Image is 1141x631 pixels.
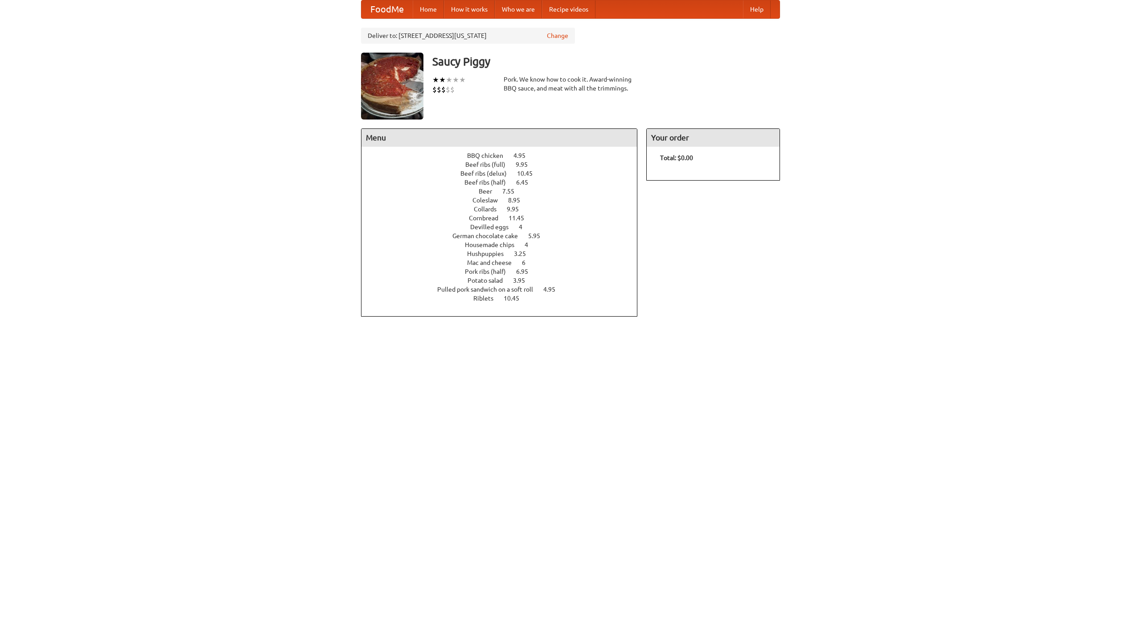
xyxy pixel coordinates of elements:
a: Cornbread 11.45 [469,214,541,222]
a: Change [547,31,568,40]
li: ★ [432,75,439,85]
span: Hushpuppies [467,250,513,257]
span: Cornbread [469,214,507,222]
a: Housemade chips 4 [465,241,545,248]
a: Hushpuppies 3.25 [467,250,542,257]
span: 10.45 [504,295,528,302]
span: 6 [522,259,534,266]
a: German chocolate cake 5.95 [452,232,557,239]
span: 5.95 [528,232,549,239]
a: BBQ chicken 4.95 [467,152,542,159]
a: Pork ribs (half) 6.95 [465,268,545,275]
span: Potato salad [468,277,512,284]
span: Pork ribs (half) [465,268,515,275]
li: $ [432,85,437,95]
span: 3.95 [513,277,534,284]
a: FoodMe [361,0,413,18]
span: 7.55 [502,188,523,195]
span: 3.25 [514,250,535,257]
img: angular.jpg [361,53,423,120]
li: $ [437,85,441,95]
a: Beef ribs (full) 9.95 [465,161,544,168]
a: Recipe videos [542,0,595,18]
a: Coleslaw 8.95 [472,197,537,204]
h4: Your order [647,129,780,147]
li: $ [441,85,446,95]
span: 9.95 [507,206,528,213]
span: Beef ribs (half) [464,179,515,186]
span: 6.45 [516,179,537,186]
li: ★ [459,75,466,85]
span: Beef ribs (delux) [460,170,516,177]
span: Pulled pork sandwich on a soft roll [437,286,542,293]
span: German chocolate cake [452,232,527,239]
a: How it works [444,0,495,18]
span: 4 [525,241,537,248]
span: 10.45 [517,170,542,177]
h4: Menu [361,129,637,147]
a: Pulled pork sandwich on a soft roll 4.95 [437,286,572,293]
span: 4.95 [543,286,564,293]
span: BBQ chicken [467,152,512,159]
span: Collards [474,206,505,213]
a: Home [413,0,444,18]
span: Coleslaw [472,197,507,204]
span: 11.45 [509,214,533,222]
a: Devilled eggs 4 [470,223,539,231]
span: Beer [479,188,501,195]
a: Collards 9.95 [474,206,535,213]
a: Help [743,0,771,18]
div: Deliver to: [STREET_ADDRESS][US_STATE] [361,28,575,44]
span: Riblets [473,295,502,302]
b: Total: $0.00 [660,154,693,161]
span: Housemade chips [465,241,523,248]
a: Riblets 10.45 [473,295,536,302]
li: $ [450,85,455,95]
span: 9.95 [516,161,537,168]
a: Who we are [495,0,542,18]
div: Pork. We know how to cook it. Award-winning BBQ sauce, and meat with all the trimmings. [504,75,637,93]
span: 4 [519,223,531,231]
span: Devilled eggs [470,223,517,231]
span: Mac and cheese [467,259,521,266]
li: ★ [452,75,459,85]
a: Beef ribs (half) 6.45 [464,179,545,186]
li: $ [446,85,450,95]
a: Beer 7.55 [479,188,531,195]
span: 6.95 [516,268,537,275]
span: 8.95 [508,197,529,204]
span: Beef ribs (full) [465,161,514,168]
a: Beef ribs (delux) 10.45 [460,170,549,177]
a: Potato salad 3.95 [468,277,542,284]
a: Mac and cheese 6 [467,259,542,266]
li: ★ [446,75,452,85]
li: ★ [439,75,446,85]
span: 4.95 [513,152,534,159]
h3: Saucy Piggy [432,53,780,70]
